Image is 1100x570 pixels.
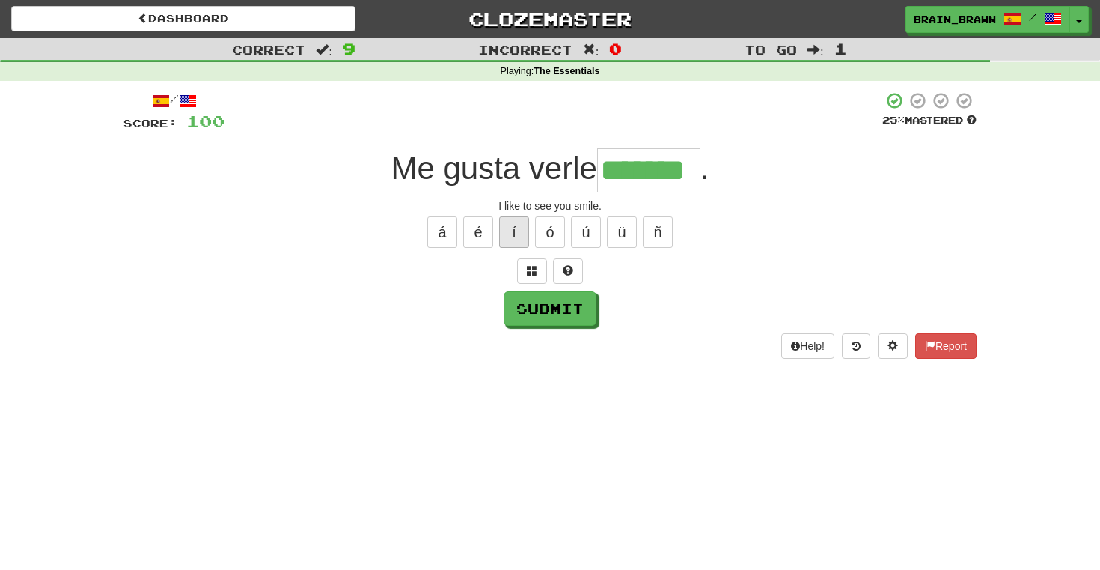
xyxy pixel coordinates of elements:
button: ú [571,216,601,248]
span: 1 [834,40,847,58]
button: Single letter hint - you only get 1 per sentence and score half the points! alt+h [553,258,583,284]
strong: The Essentials [534,66,599,76]
span: Score: [123,117,177,130]
button: Report [915,333,977,359]
div: / [123,91,224,110]
a: Dashboard [11,6,355,31]
span: 9 [343,40,355,58]
span: Incorrect [478,42,572,57]
a: Clozemaster [378,6,722,32]
button: á [427,216,457,248]
span: Me gusta verle [391,151,596,186]
a: brain_brawn / [905,6,1070,33]
span: : [807,43,824,56]
button: ó [535,216,565,248]
button: Submit [504,291,596,326]
button: Help! [781,333,834,359]
span: / [1029,12,1036,22]
button: í [499,216,529,248]
span: Correct [232,42,305,57]
div: I like to see you smile. [123,198,977,213]
span: 100 [186,112,224,130]
span: . [700,151,709,186]
span: 25 % [882,114,905,126]
button: Round history (alt+y) [842,333,870,359]
span: brain_brawn [914,13,996,26]
div: Mastered [882,114,977,127]
button: Switch sentence to multiple choice alt+p [517,258,547,284]
span: 0 [609,40,622,58]
span: : [316,43,332,56]
button: ü [607,216,637,248]
span: : [583,43,599,56]
span: To go [745,42,797,57]
button: ñ [643,216,673,248]
button: é [463,216,493,248]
